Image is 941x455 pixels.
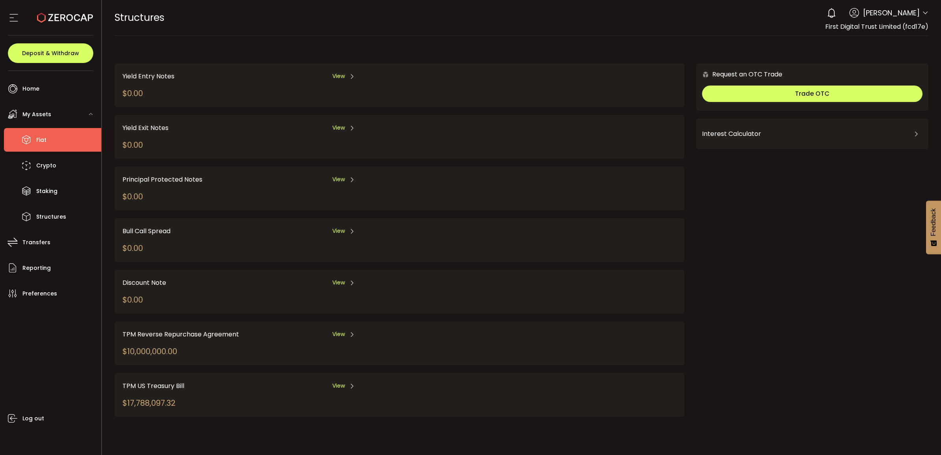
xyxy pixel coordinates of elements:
[115,11,165,24] span: Structures
[122,294,143,306] div: $0.00
[930,208,937,236] span: Feedback
[122,226,170,236] span: Bull Call Spread
[122,329,239,339] span: TPM Reverse Repurchase Agreement
[702,71,709,78] img: 6nGpN7MZ9FLuBP83NiajKbTRY4UzlzQtBKtCrLLspmCkSvCZHBKvY3NxgQaT5JnOQREvtQ257bXeeSTueZfAPizblJ+Fe8JwA...
[36,134,46,146] span: Fiat
[22,262,51,274] span: Reporting
[332,175,345,184] span: View
[122,242,143,254] div: $0.00
[332,330,345,338] span: View
[702,124,922,143] div: Interest Calculator
[332,279,345,287] span: View
[863,7,920,18] span: [PERSON_NAME]
[702,85,922,102] button: Trade OTC
[122,87,143,99] div: $0.00
[902,417,941,455] iframe: Chat Widget
[795,89,830,98] span: Trade OTC
[36,211,66,223] span: Structures
[122,139,143,151] div: $0.00
[332,124,345,132] span: View
[122,381,184,391] span: TPM US Treasury Bill
[22,50,79,56] span: Deposit & Withdraw
[332,227,345,235] span: View
[8,43,93,63] button: Deposit & Withdraw
[122,397,176,409] div: $17,788,097.32
[22,237,50,248] span: Transfers
[122,278,166,288] span: Discount Note
[36,186,57,197] span: Staking
[825,22,928,31] span: First Digital Trust Limited (fcd17e)
[122,123,169,133] span: Yield Exit Notes
[22,413,44,424] span: Log out
[22,83,39,95] span: Home
[926,201,941,254] button: Feedback - Show survey
[696,69,782,79] div: Request an OTC Trade
[22,288,57,299] span: Preferences
[36,160,56,171] span: Crypto
[122,191,143,202] div: $0.00
[122,71,174,81] span: Yield Entry Notes
[22,109,51,120] span: My Assets
[122,345,177,357] div: $10,000,000.00
[332,72,345,80] span: View
[122,175,202,184] span: Principal Protected Notes
[332,382,345,390] span: View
